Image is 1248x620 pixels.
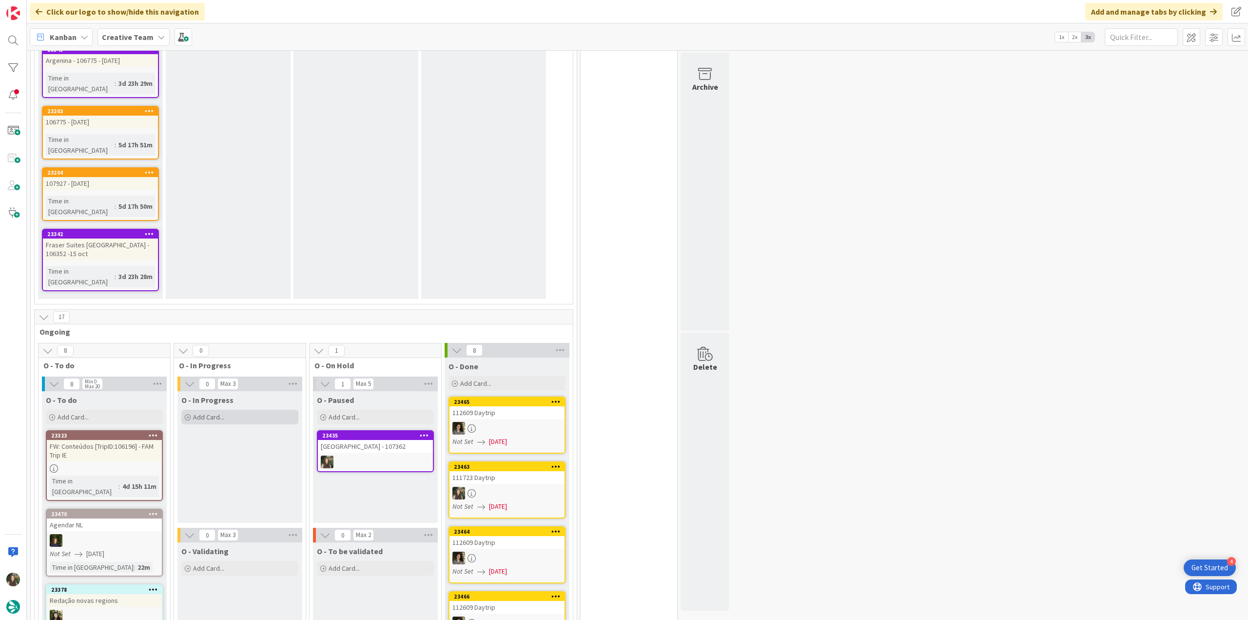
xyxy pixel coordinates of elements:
[1068,32,1081,42] span: 2x
[43,239,158,260] div: Fraser Suites [GEOGRAPHIC_DATA] - 106352 -15 oct
[102,32,154,42] b: Creative Team
[116,140,155,150] div: 5d 17h 51m
[46,509,163,577] a: 23470Agendar NLMCNot Set[DATE]Time in [GEOGRAPHIC_DATA]:22m
[50,31,77,43] span: Kanban
[334,529,351,541] span: 0
[43,116,158,128] div: 106775 - [DATE]
[318,431,433,453] div: 23435[GEOGRAPHIC_DATA] - 107362
[449,527,565,536] div: 23464
[42,44,159,98] a: 23341Argenina - 106775 - [DATE]Time in [GEOGRAPHIC_DATA]:3d 23h 29m
[47,440,162,461] div: FW: Conteúdos [TripID:106196] - FAM Trip IE
[452,437,473,446] i: Not Set
[47,585,162,594] div: 23378
[43,360,158,370] span: O - To do
[356,381,371,386] div: Max 5
[47,510,162,531] div: 23470Agendar NL
[454,593,565,600] div: 23466
[43,230,158,239] div: 23342
[449,527,565,549] div: 23464112609 Daytrip
[448,461,565,519] a: 23463111723 DaytripIGNot Set[DATE]
[46,266,115,287] div: Time in [GEOGRAPHIC_DATA]
[317,430,434,472] a: 23435[GEOGRAPHIC_DATA] - 107362IG
[134,562,135,573] span: :
[460,379,491,388] span: Add Card...
[46,395,77,405] span: O - To do
[449,592,565,614] div: 23466112609 Daytrip
[199,378,215,390] span: 0
[1191,563,1228,573] div: Get Started
[6,6,20,20] img: Visit kanbanzone.com
[181,546,229,556] span: O - Validating
[58,413,89,421] span: Add Card...
[449,471,565,484] div: 111723 Daytrip
[46,134,115,156] div: Time in [GEOGRAPHIC_DATA]
[43,168,158,190] div: 23204107927 - [DATE]
[448,397,565,454] a: 23465112609 DaytripMSNot Set[DATE]
[329,564,360,573] span: Add Card...
[454,528,565,535] div: 23464
[53,311,70,323] span: 17
[449,406,565,419] div: 112609 Daytrip
[449,536,565,549] div: 112609 Daytrip
[47,169,158,176] div: 23204
[448,526,565,583] a: 23464112609 DaytripMSNot Set[DATE]
[43,45,158,67] div: 23341Argenina - 106775 - [DATE]
[115,201,116,212] span: :
[193,413,224,421] span: Add Card...
[120,481,159,492] div: 4d 15h 11m
[318,440,433,453] div: [GEOGRAPHIC_DATA] - 107362
[449,462,565,484] div: 23463111723 Daytrip
[452,552,465,564] img: MS
[329,413,360,421] span: Add Card...
[116,271,155,282] div: 3d 23h 28m
[220,381,235,386] div: Max 3
[115,271,116,282] span: :
[692,81,718,93] div: Archive
[115,78,116,89] span: :
[50,476,118,497] div: Time in [GEOGRAPHIC_DATA]
[314,360,429,370] span: O - On Hold
[116,78,155,89] div: 3d 23h 29m
[489,437,507,447] span: [DATE]
[449,552,565,564] div: MS
[46,430,163,501] a: 23323FW: Conteúdos [TripID:106196] - FAM Trip IETime in [GEOGRAPHIC_DATA]:4d 15h 11m
[135,562,153,573] div: 22m
[51,511,162,518] div: 23470
[181,395,234,405] span: O - In Progress
[43,230,158,260] div: 23342Fraser Suites [GEOGRAPHIC_DATA] - 106352 -15 oct
[30,3,205,20] div: Click our logo to show/hide this navigation
[116,201,155,212] div: 5d 17h 50m
[50,549,71,558] i: Not Set
[317,546,383,556] span: O - To be validated
[43,107,158,116] div: 23203
[1184,560,1236,576] div: Open Get Started checklist, remaining modules: 4
[43,168,158,177] div: 23204
[46,73,115,94] div: Time in [GEOGRAPHIC_DATA]
[115,140,116,150] span: :
[6,573,20,586] img: IG
[47,585,162,607] div: 23378Redação novas regions
[47,534,162,547] div: MC
[43,177,158,190] div: 107927 - [DATE]
[1227,557,1236,566] div: 4
[318,456,433,468] div: IG
[20,1,44,13] span: Support
[43,107,158,128] div: 23203106775 - [DATE]
[454,399,565,405] div: 23465
[452,567,473,576] i: Not Set
[39,327,561,337] span: Ongoing
[46,196,115,217] div: Time in [GEOGRAPHIC_DATA]
[42,106,159,160] a: 23203106775 - [DATE]Time in [GEOGRAPHIC_DATA]:5d 17h 51m
[86,549,104,559] span: [DATE]
[85,384,100,389] div: Max 20
[454,463,565,470] div: 23463
[489,566,507,577] span: [DATE]
[449,592,565,601] div: 23466
[63,378,80,390] span: 8
[199,529,215,541] span: 0
[452,487,465,500] img: IG
[42,167,159,221] a: 23204107927 - [DATE]Time in [GEOGRAPHIC_DATA]:5d 17h 50m
[334,378,351,390] span: 1
[1055,32,1068,42] span: 1x
[1105,28,1178,46] input: Quick Filter...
